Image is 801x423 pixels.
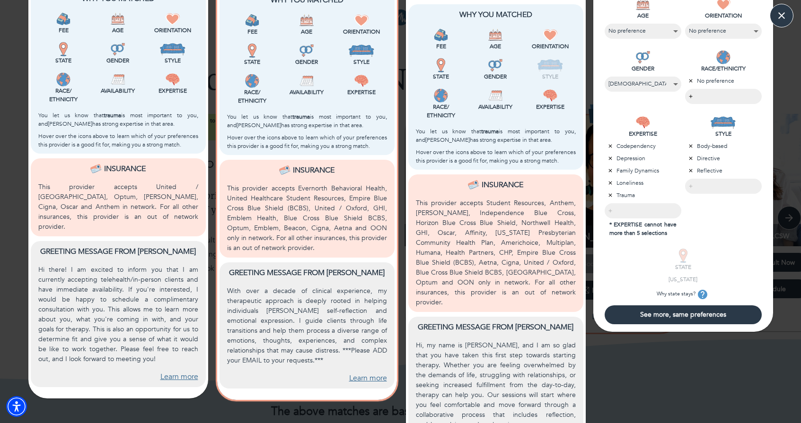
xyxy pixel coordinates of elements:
[605,191,681,199] p: Trauma
[336,58,387,66] p: Style
[227,112,387,129] p: You let us know that is most important to you, and [PERSON_NAME] has strong expertise in that area.
[605,218,681,237] p: * EXPERTISE cannot have more than 5 selections
[111,12,125,26] img: Age
[166,72,180,86] img: Expertise
[434,88,448,103] img: Race/<br />Ethnicity
[685,166,762,175] p: Reflective
[111,42,125,56] img: Gender
[227,58,278,66] p: State
[416,42,467,51] p: Fee
[481,128,499,135] b: trauma
[227,133,387,150] p: Hover over the icons above to learn which of your preferences this provider is a good fit for, ma...
[293,164,334,176] p: Insurance
[38,265,198,364] p: Hi there! I am excited to inform you that I am currently accepting telehealth/in-person clients a...
[104,163,146,174] p: Insurance
[299,13,314,27] img: Age
[416,103,467,120] p: Race/ Ethnicity
[645,275,722,284] p: [US_STATE]
[605,154,681,163] p: Depression
[645,263,722,271] p: STATE
[470,42,521,51] p: Age
[434,58,448,72] img: State
[56,42,70,56] img: State
[488,88,502,103] img: Availability
[282,88,332,96] p: Availability
[695,287,710,302] button: tooltip
[38,182,198,232] p: This provider accepts United / [GEOGRAPHIC_DATA], Optum, [PERSON_NAME], Cigna, Oscar and Anthem i...
[282,58,332,66] p: Gender
[93,56,143,65] p: Gender
[38,56,89,65] p: State
[416,9,576,20] p: Why You Matched
[245,13,259,27] img: Fee
[710,115,736,129] img: STYLE
[416,72,467,81] p: State
[416,127,576,144] p: You let us know that is most important to you, and [PERSON_NAME] has strong expertise in that area.
[56,72,70,86] img: Race/<br />Ethnicity
[608,310,758,319] span: See more, same preferences
[336,27,387,36] p: Orientation
[605,166,681,175] p: Family Dynamics
[227,27,278,36] p: Fee
[676,249,690,263] img: STATE
[227,286,387,365] p: With over a decade of clinical experience, my therapeutic approach is deeply rooted in helping in...
[349,373,387,384] a: Learn more
[160,371,198,382] a: Learn more
[605,64,681,73] p: GENDER
[38,86,89,104] p: Race/ Ethnicity
[543,88,557,103] img: Expertise
[292,113,310,121] b: trauma
[543,28,557,42] img: Orientation
[685,129,762,138] p: STYLE
[525,42,575,51] p: Orientation
[482,179,523,190] p: Insurance
[38,132,198,149] p: Hover over the icons above to learn which of your preferences this provider is a good fit for, ma...
[166,12,180,26] img: Orientation
[685,11,762,20] p: ORIENTATION
[147,86,198,95] p: Expertise
[605,142,681,150] p: Codependency
[488,58,502,72] img: Gender
[245,43,259,58] img: State
[605,11,681,20] p: AGE
[416,148,576,165] p: Hover over the icons above to learn which of your preferences this provider is a good fit for, ma...
[416,198,576,307] p: This provider accepts Student Resources, Anthem, [PERSON_NAME], Independence Blue Cross, Horizon ...
[147,26,198,35] p: Orientation
[416,321,576,333] p: Greeting message from [PERSON_NAME]
[299,43,314,58] img: Gender
[416,58,467,81] div: This provider is licensed to work in your state.
[525,72,575,81] p: Style
[38,111,198,128] p: You let us know that is most important to you, and [PERSON_NAME] has strong expertise in that area.
[227,183,387,253] p: This provider accepts Evernorth Behavioral Health, United Healthcare Student Resources, Empire Bl...
[159,42,185,56] img: Style
[227,88,278,105] p: Race/ Ethnicity
[227,267,387,278] p: Greeting message from [PERSON_NAME]
[434,28,448,42] img: Fee
[645,287,722,302] p: Why state stays?
[227,43,278,66] div: This provider is licensed to work in your state.
[685,64,762,73] p: RACE/ETHNICITY
[470,103,521,111] p: Availability
[636,115,650,129] img: EXPERTISE
[716,50,731,64] img: RACE/ETHNICITY
[245,74,259,88] img: Race/<br />Ethnicity
[354,13,369,27] img: Orientation
[147,56,198,65] p: Style
[685,154,762,163] p: Directive
[537,58,563,72] img: Style
[299,74,314,88] img: Availability
[525,103,575,111] p: Expertise
[488,28,502,42] img: Age
[685,77,762,85] p: No preference
[605,305,762,324] button: See more, same preferences
[93,86,143,95] p: Availability
[38,42,89,65] div: This provider is licensed to work in your state.
[38,26,89,35] p: Fee
[38,246,198,257] p: Greeting message from [PERSON_NAME]
[336,88,387,96] p: Expertise
[348,43,374,58] img: Style
[104,112,121,119] b: trauma
[685,142,762,150] p: Body-based
[282,27,332,36] p: Age
[111,72,125,86] img: Availability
